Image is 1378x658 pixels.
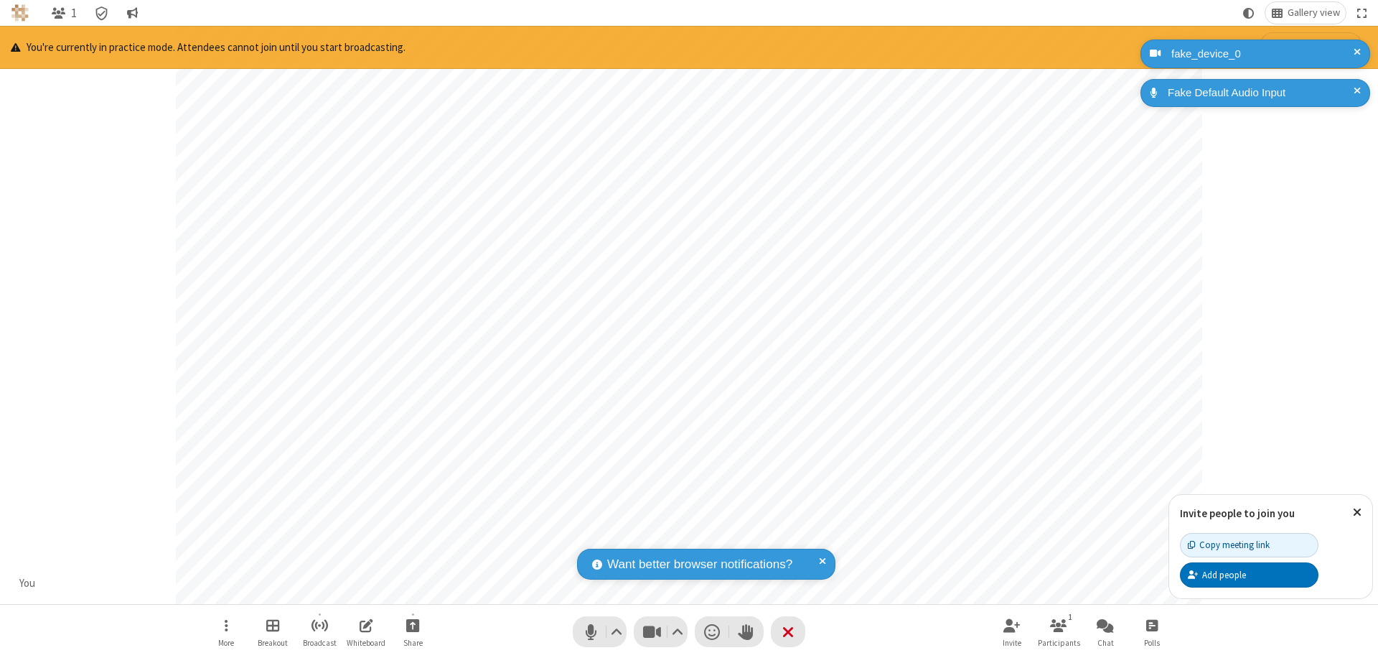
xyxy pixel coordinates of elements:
button: Open menu [205,611,248,652]
button: Fullscreen [1351,2,1373,24]
button: Invite participants (⌘+Shift+I) [990,611,1033,652]
button: Add people [1180,562,1318,587]
span: Want better browser notifications? [607,555,792,574]
button: Conversation [121,2,144,24]
span: Participants [1038,639,1080,647]
button: Raise hand [729,616,764,647]
div: You [14,575,41,592]
button: Manage Breakout Rooms [251,611,294,652]
button: Open poll [1130,611,1173,652]
button: Send a reaction [695,616,729,647]
button: Using system theme [1237,2,1260,24]
div: Copy meeting link [1188,538,1270,552]
div: Fake Default Audio Input [1163,85,1359,101]
span: 1 [71,6,77,20]
div: 1 [1064,611,1077,624]
button: Video setting [668,616,688,647]
span: Invite [1003,639,1021,647]
span: Breakout [258,639,288,647]
div: fake_device_0 [1166,46,1359,62]
button: Open shared whiteboard [344,611,388,652]
button: Start broadcasting [1260,32,1362,62]
img: QA Selenium DO NOT DELETE OR CHANGE [11,4,29,22]
button: End or leave meeting [771,616,805,647]
span: More [218,639,234,647]
span: Broadcast [303,639,337,647]
span: Gallery view [1288,7,1340,19]
button: Change layout [1265,2,1346,24]
span: Whiteboard [347,639,385,647]
button: Stop video (⌘+Shift+V) [634,616,688,647]
button: Copy meeting link [1180,533,1318,557]
button: Open participant list [1037,611,1080,652]
button: Close popover [1342,495,1372,530]
label: Invite people to join you [1180,506,1295,520]
span: Chat [1097,639,1114,647]
span: Polls [1144,639,1160,647]
div: Meeting details Encryption enabled [88,2,116,24]
p: You're currently in practice mode. Attendees cannot join until you start broadcasting. [11,40,406,56]
button: Open participant list [45,2,83,24]
button: Start sharing [391,611,434,652]
button: Audio settings [607,616,627,647]
button: Start broadcast [298,611,341,652]
button: Mute (⌘+Shift+A) [573,616,627,647]
button: Open chat [1084,611,1127,652]
span: Share [403,639,423,647]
